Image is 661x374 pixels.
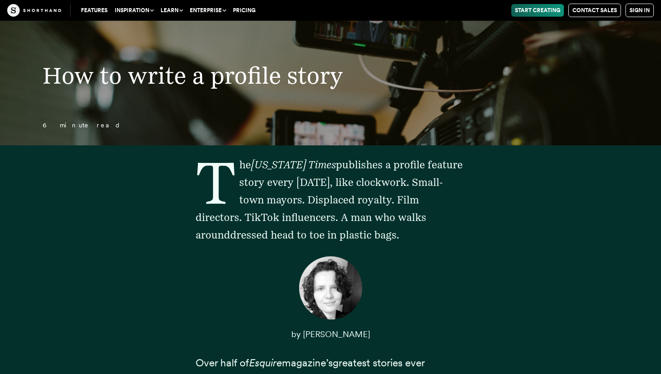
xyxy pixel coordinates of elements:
[230,229,397,241] a: dressed head to toe in plastic bags
[568,4,621,17] a: Contact Sales
[249,356,282,369] em: Esquire
[196,158,463,241] span: The publishes a profile feature story every [DATE], like clockwork. Small-town mayors. Displaced ...
[291,329,370,339] span: by [PERSON_NAME]
[111,4,157,17] button: Inspiration
[196,356,333,369] span: Over half of magazine’s
[157,4,186,17] button: Learn
[397,229,399,241] span: .
[25,61,534,89] h1: How to write a profile story
[7,4,61,17] img: The Craft
[251,158,336,171] em: [US_STATE] Times
[186,4,229,17] button: Enterprise
[511,4,564,17] a: Start Creating
[297,255,364,322] img: Picture of the author, Corinna Keefe
[77,4,111,17] a: Features
[229,4,259,17] a: Pricing
[625,4,654,17] a: Sign in
[25,122,534,129] p: 6 minute read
